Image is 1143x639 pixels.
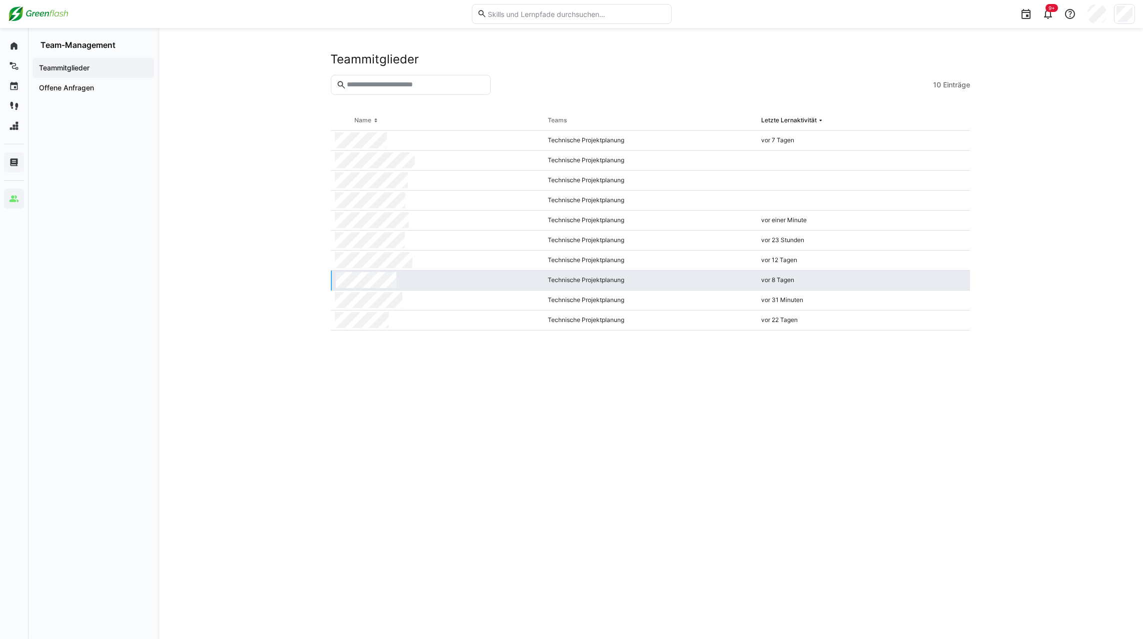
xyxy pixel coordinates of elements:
div: Name [355,116,372,124]
span: vor 22 Tagen [761,316,798,323]
span: 9+ [1049,5,1055,11]
div: Technische Projektplanung [544,291,757,311]
div: Technische Projektplanung [544,171,757,191]
div: Technische Projektplanung [544,131,757,151]
span: vor 23 Stunden [761,236,804,244]
div: Technische Projektplanung [544,251,757,271]
div: Technische Projektplanung [544,191,757,211]
div: Technische Projektplanung [544,151,757,171]
span: vor 12 Tagen [761,256,797,264]
div: Technische Projektplanung [544,211,757,231]
div: Technische Projektplanung [544,231,757,251]
span: vor 8 Tagen [761,276,794,284]
span: vor 31 Minuten [761,296,803,304]
span: Einträge [944,80,971,90]
div: Technische Projektplanung [544,311,757,330]
div: Technische Projektplanung [544,271,757,291]
h2: Teammitglieder [331,52,419,67]
span: 10 [934,80,942,90]
input: Skills und Lernpfade durchsuchen… [487,9,666,18]
div: Teams [548,116,567,124]
span: vor einer Minute [761,216,807,224]
div: Letzte Lernaktivität [761,116,817,124]
span: vor 7 Tagen [761,136,794,144]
